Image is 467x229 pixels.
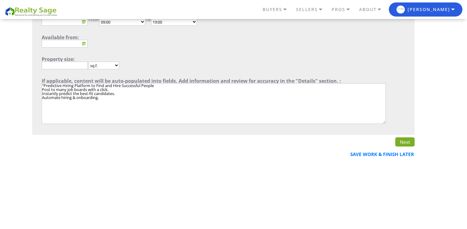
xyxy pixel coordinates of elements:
[343,147,417,161] a: Save work & finish later
[42,18,386,26] div: From: Till:
[42,78,386,83] div: If applicable, content will be auto-populated into fields. Add information and review for accurac...
[80,40,88,48] button: ...
[389,2,462,17] button: RS user logo [PERSON_NAME]
[42,57,386,62] div: Property size:
[397,6,405,14] img: RS user logo
[294,4,330,15] a: SELLERS
[393,137,417,147] ul: Pagination
[5,6,60,17] img: REALTY SAGE
[261,4,294,15] a: BUYERS
[395,137,415,147] a: Next
[42,35,386,40] div: Available from:
[80,18,88,26] button: ...
[330,4,358,15] a: PROS
[358,4,389,15] a: ABOUT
